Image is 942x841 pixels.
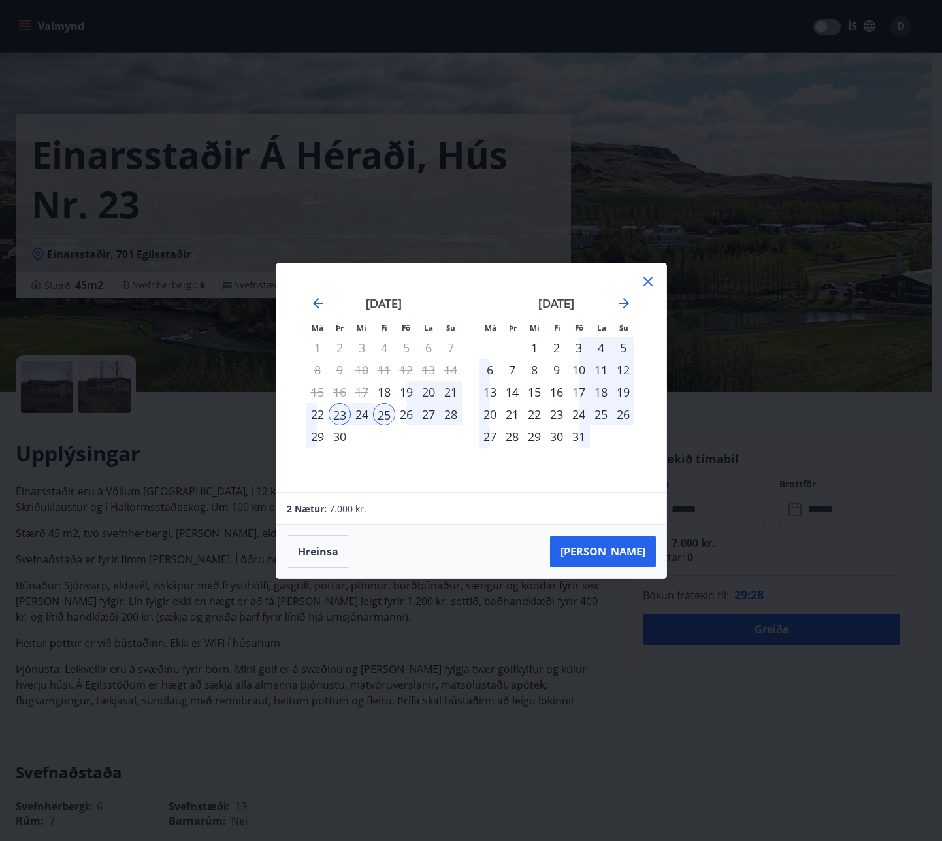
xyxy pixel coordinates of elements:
[306,359,329,381] td: Not available. mánudagur, 8. september 2025
[306,403,329,425] td: Choose mánudagur, 22. september 2025 as your check-out date. It’s available.
[373,337,395,359] td: Not available. fimmtudagur, 4. september 2025
[479,425,501,448] td: Choose mánudagur, 27. október 2025 as your check-out date. It’s available.
[554,323,560,333] small: Fi
[612,359,634,381] td: Choose sunnudagur, 12. október 2025 as your check-out date. It’s available.
[479,403,501,425] div: 20
[395,337,417,359] td: Not available. föstudagur, 5. september 2025
[590,403,612,425] div: 25
[373,381,395,403] div: Aðeins innritun í boði
[417,337,440,359] td: Not available. laugardagur, 6. september 2025
[381,323,387,333] small: Fi
[306,425,329,448] td: Choose mánudagur, 29. september 2025 as your check-out date. It’s available.
[612,359,634,381] div: 12
[575,323,583,333] small: Fö
[306,381,329,403] td: Not available. mánudagur, 15. september 2025
[395,381,417,403] td: Choose föstudagur, 19. september 2025 as your check-out date. It’s available.
[373,403,395,425] div: 25
[501,359,523,381] div: 7
[440,403,462,425] td: Choose sunnudagur, 28. september 2025 as your check-out date. It’s available.
[292,279,651,476] div: Calendar
[329,503,366,515] span: 7.000 kr.
[329,381,351,403] td: Not available. þriðjudagur, 16. september 2025
[568,337,590,359] div: 3
[329,403,351,425] td: Selected as start date. þriðjudagur, 23. september 2025
[568,359,590,381] td: Choose föstudagur, 10. október 2025 as your check-out date. It’s available.
[523,425,545,448] td: Choose miðvikudagur, 29. október 2025 as your check-out date. It’s available.
[550,536,656,567] button: [PERSON_NAME]
[357,323,366,333] small: Mi
[523,425,545,448] div: 29
[417,381,440,403] td: Choose laugardagur, 20. september 2025 as your check-out date. It’s available.
[545,403,568,425] div: 23
[530,323,540,333] small: Mi
[440,359,462,381] td: Not available. sunnudagur, 14. september 2025
[619,323,628,333] small: Su
[523,359,545,381] div: 8
[306,337,329,359] td: Not available. mánudagur, 1. september 2025
[568,403,590,425] td: Choose föstudagur, 24. október 2025 as your check-out date. It’s available.
[395,359,417,381] td: Not available. föstudagur, 12. september 2025
[351,337,373,359] td: Not available. miðvikudagur, 3. september 2025
[523,359,545,381] td: Choose miðvikudagur, 8. október 2025 as your check-out date. It’s available.
[485,323,496,333] small: Má
[523,381,545,403] div: 15
[568,359,590,381] div: 10
[373,403,395,425] td: Selected as end date. fimmtudagur, 25. september 2025
[590,337,612,359] td: Choose laugardagur, 4. október 2025 as your check-out date. It’s available.
[329,425,351,448] div: 30
[568,381,590,403] td: Choose föstudagur, 17. október 2025 as your check-out date. It’s available.
[538,295,574,311] strong: [DATE]
[479,359,501,381] td: Choose mánudagur, 6. október 2025 as your check-out date. It’s available.
[329,359,351,381] td: Not available. þriðjudagur, 9. september 2025
[612,337,634,359] div: 5
[523,403,545,425] div: 22
[424,323,433,333] small: La
[590,337,612,359] div: 4
[501,425,523,448] div: 28
[310,295,326,311] div: Move backward to switch to the previous month.
[523,337,545,359] div: 1
[479,403,501,425] td: Choose mánudagur, 20. október 2025 as your check-out date. It’s available.
[440,381,462,403] td: Choose sunnudagur, 21. september 2025 as your check-out date. It’s available.
[351,403,373,425] td: Selected. miðvikudagur, 24. september 2025
[306,425,329,448] div: 29
[329,337,351,359] td: Not available. þriðjudagur, 2. september 2025
[523,337,545,359] td: Choose miðvikudagur, 1. október 2025 as your check-out date. It’s available.
[501,425,523,448] td: Choose þriðjudagur, 28. október 2025 as your check-out date. It’s available.
[417,381,440,403] div: 20
[590,359,612,381] div: 11
[509,323,517,333] small: Þr
[479,425,501,448] div: 27
[351,403,373,425] div: 24
[336,323,344,333] small: Þr
[545,337,568,359] div: 2
[287,503,327,515] span: 2 Nætur:
[612,381,634,403] div: 19
[351,381,373,403] td: Not available. miðvikudagur, 17. september 2025
[590,359,612,381] td: Choose laugardagur, 11. október 2025 as your check-out date. It’s available.
[306,403,329,425] div: 22
[373,359,395,381] td: Not available. fimmtudagur, 11. september 2025
[545,425,568,448] td: Choose fimmtudagur, 30. október 2025 as your check-out date. It’s available.
[440,337,462,359] td: Not available. sunnudagur, 7. september 2025
[366,295,402,311] strong: [DATE]
[287,535,349,568] button: Hreinsa
[395,403,417,425] td: Choose föstudagur, 26. september 2025 as your check-out date. It’s available.
[501,403,523,425] td: Choose þriðjudagur, 21. október 2025 as your check-out date. It’s available.
[479,381,501,403] div: 13
[597,323,606,333] small: La
[612,381,634,403] td: Choose sunnudagur, 19. október 2025 as your check-out date. It’s available.
[417,403,440,425] div: 27
[545,337,568,359] td: Choose fimmtudagur, 2. október 2025 as your check-out date. It’s available.
[395,403,417,425] div: 26
[590,403,612,425] td: Choose laugardagur, 25. október 2025 as your check-out date. It’s available.
[568,403,590,425] div: 24
[545,359,568,381] td: Choose fimmtudagur, 9. október 2025 as your check-out date. It’s available.
[545,403,568,425] td: Choose fimmtudagur, 23. október 2025 as your check-out date. It’s available.
[523,403,545,425] td: Choose miðvikudagur, 22. október 2025 as your check-out date. It’s available.
[545,359,568,381] div: 9
[545,425,568,448] div: 30
[395,381,417,403] div: 19
[373,381,395,403] td: Choose fimmtudagur, 18. september 2025 as your check-out date. It’s available.
[568,425,590,448] div: 31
